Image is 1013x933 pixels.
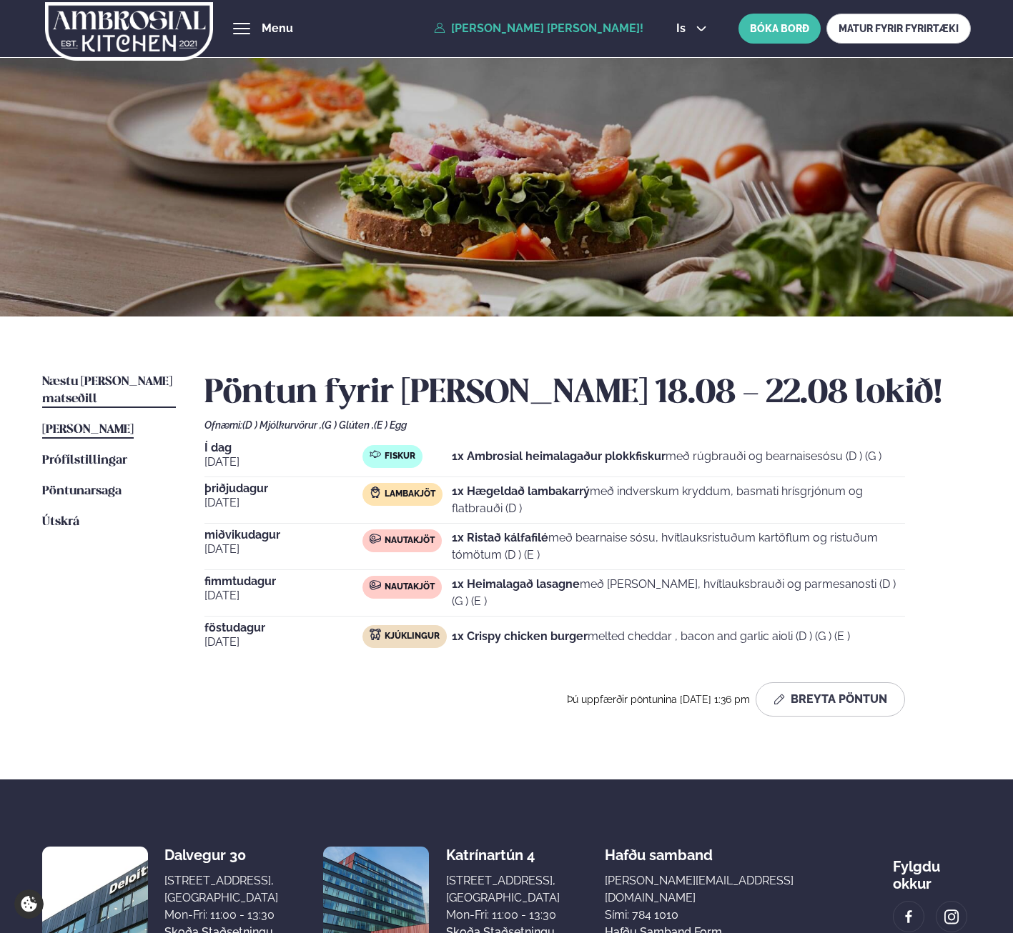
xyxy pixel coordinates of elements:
a: Næstu [PERSON_NAME] matseðill [42,374,176,408]
span: Kjúklingur [385,631,440,642]
span: föstudagur [204,622,362,634]
img: beef.svg [370,579,381,591]
span: fimmtudagur [204,576,362,587]
div: Katrínartún 4 [446,847,560,864]
p: melted cheddar , bacon and garlic aioli (D ) (G ) (E ) [452,628,850,645]
span: [DATE] [204,541,362,558]
span: Í dag [204,442,362,454]
p: með rúgbrauði og bearnaisesósu (D ) (G ) [452,448,881,465]
button: BÓKA BORÐ [738,14,821,44]
a: image alt [894,902,924,932]
span: Fiskur [385,451,415,462]
span: (G ) Glúten , [322,419,374,431]
a: Pöntunarsaga [42,483,122,500]
span: Útskrá [42,516,79,528]
span: is [676,23,690,34]
a: [PERSON_NAME] [42,421,134,439]
strong: 1x Hægeldað lambakarrý [452,484,590,498]
a: Prófílstillingar [42,452,127,469]
img: chicken.svg [370,629,381,640]
span: [DATE] [204,454,362,471]
span: [DATE] [204,587,362,604]
p: með bearnaise sósu, hvítlauksristuðum kartöflum og ristuðum tómötum (D ) (E ) [452,529,905,564]
span: Nautakjöt [385,535,435,547]
div: [STREET_ADDRESS], [GEOGRAPHIC_DATA] [446,872,560,907]
span: þriðjudagur [204,483,362,494]
strong: 1x Ristað kálfafilé [452,531,548,544]
span: [DATE] [204,494,362,512]
img: Lamb.svg [370,487,381,498]
img: fish.svg [370,449,381,460]
p: með indverskum kryddum, basmati hrísgrjónum og flatbrauði (D ) [452,483,905,517]
p: Sími: 784 1010 [605,907,849,924]
span: Lambakjöt [385,489,435,500]
div: [STREET_ADDRESS], [GEOGRAPHIC_DATA] [164,872,278,907]
span: (D ) Mjólkurvörur , [242,419,322,431]
img: beef.svg [370,533,381,544]
span: Þú uppfærðir pöntunina [DATE] 1:36 pm [567,694,750,705]
div: Mon-Fri: 11:00 - 13:30 [446,907,560,924]
div: Fylgdu okkur [893,847,971,892]
span: Næstu [PERSON_NAME] matseðill [42,376,172,405]
img: logo [45,2,213,61]
a: [PERSON_NAME] [PERSON_NAME]! [434,22,643,35]
div: Ofnæmi: [204,419,972,431]
p: með [PERSON_NAME], hvítlauksbrauði og parmesanosti (D ) (G ) (E ) [452,576,905,610]
button: is [665,23,718,34]
a: Cookie settings [14,889,44,919]
strong: 1x Crispy chicken burger [452,629,588,643]
span: miðvikudagur [204,529,362,541]
span: Prófílstillingar [42,454,127,466]
span: [DATE] [204,634,362,651]
span: Nautakjöt [385,582,435,593]
a: Útskrá [42,514,79,531]
a: [PERSON_NAME][EMAIL_ADDRESS][DOMAIN_NAME] [605,872,849,907]
span: Pöntunarsaga [42,485,122,497]
a: image alt [937,902,967,932]
img: image alt [944,909,959,925]
span: [PERSON_NAME] [42,424,134,436]
div: Mon-Fri: 11:00 - 13:30 [164,907,278,924]
button: Breyta Pöntun [756,682,905,717]
div: Dalvegur 30 [164,847,278,864]
strong: 1x Heimalagað lasagne [452,577,580,591]
strong: 1x Ambrosial heimalagaður plokkfiskur [452,449,666,463]
img: image alt [901,909,916,925]
a: MATUR FYRIR FYRIRTÆKI [826,14,971,44]
span: (E ) Egg [374,419,407,431]
button: hamburger [233,20,250,37]
h2: Pöntun fyrir [PERSON_NAME] 18.08 - 22.08 lokið! [204,374,972,414]
span: Hafðu samband [605,835,713,864]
